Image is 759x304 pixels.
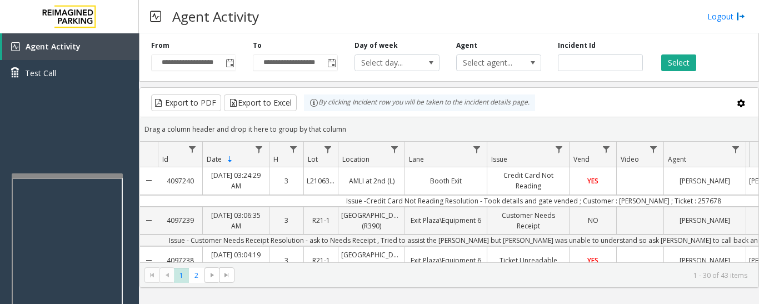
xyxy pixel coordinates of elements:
kendo-pager-info: 1 - 30 of 43 items [241,271,747,280]
span: H [273,155,278,164]
a: [DATE] 03:24:29 AM [203,167,269,194]
a: [PERSON_NAME] [664,212,746,228]
a: 3 [269,212,303,228]
label: Incident Id [558,41,596,51]
a: Exit Plaza\Equipment 6 [405,212,487,228]
a: L21063800 [304,173,338,189]
a: Credit Card Not Reading [487,167,569,194]
span: Toggle popup [325,55,337,71]
a: Date Filter Menu [252,142,267,157]
span: Select day... [355,55,422,71]
a: YES [570,252,616,268]
span: Go to the next page [204,267,219,283]
a: [GEOGRAPHIC_DATA] (R390) [338,247,405,273]
div: Drag a column header and drop it here to group by that column [140,119,758,139]
a: Issue Filter Menu [552,142,567,157]
a: Lane Filter Menu [470,142,485,157]
a: 4097238 [158,252,202,268]
label: Day of week [354,41,398,51]
a: Location Filter Menu [387,142,402,157]
a: Collapse Details [140,242,158,278]
span: Sortable [226,155,234,164]
button: Select [661,54,696,71]
span: NO [588,216,598,225]
img: pageIcon [150,3,161,30]
button: Export to Excel [224,94,297,111]
label: To [253,41,262,51]
span: Location [342,155,369,164]
a: [PERSON_NAME] [664,173,746,189]
button: Export to PDF [151,94,221,111]
a: NO [570,212,616,228]
a: Lot Filter Menu [321,142,336,157]
span: Video [621,155,639,164]
span: Test Call [25,67,56,79]
div: Data table [140,142,758,262]
label: Agent [456,41,477,51]
a: Logout [707,11,745,22]
a: Exit Plaza\Equipment 6 [405,252,487,268]
img: 'icon' [11,42,20,51]
span: Page 1 [174,268,189,283]
a: Id Filter Menu [185,142,200,157]
a: Video Filter Menu [646,142,661,157]
label: From [151,41,169,51]
span: Id [162,155,168,164]
span: Date [207,155,222,164]
span: Go to the last page [219,267,234,283]
span: Go to the last page [222,271,231,280]
a: Booth Exit [405,173,487,189]
a: Collapse Details [140,163,158,198]
a: YES [570,173,616,189]
a: H Filter Menu [286,142,301,157]
span: Lot [308,155,318,164]
a: [DATE] 03:04:19 AM [203,247,269,273]
a: Ticket Unreadable [487,252,569,268]
span: Vend [573,155,590,164]
img: infoIcon.svg [309,98,318,107]
div: By clicking Incident row you will be taken to the incident details page. [304,94,535,111]
img: logout [736,11,745,22]
a: 3 [269,173,303,189]
span: Go to the next page [208,271,217,280]
a: 4097240 [158,173,202,189]
a: 4097239 [158,212,202,228]
a: [DATE] 03:06:35 AM [203,207,269,234]
a: AMLI at 2nd (L) [338,173,405,189]
a: [PERSON_NAME] [664,252,746,268]
a: R21-1 [304,212,338,228]
span: Agent [668,155,686,164]
a: Agent Filter Menu [728,142,743,157]
span: YES [587,256,598,265]
span: YES [587,176,598,186]
h3: Agent Activity [167,3,264,30]
a: Customer Needs Receipt [487,207,569,234]
span: Agent Activity [26,41,81,52]
span: Issue [491,155,507,164]
span: Page 2 [189,268,204,283]
a: 3 [269,252,303,268]
a: Collapse Details [140,203,158,238]
span: Select agent... [457,55,524,71]
span: Toggle popup [223,55,236,71]
a: [GEOGRAPHIC_DATA] (R390) [338,207,405,234]
a: Vend Filter Menu [599,142,614,157]
a: R21-1 [304,252,338,268]
a: Agent Activity [2,33,139,60]
span: Lane [409,155,424,164]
